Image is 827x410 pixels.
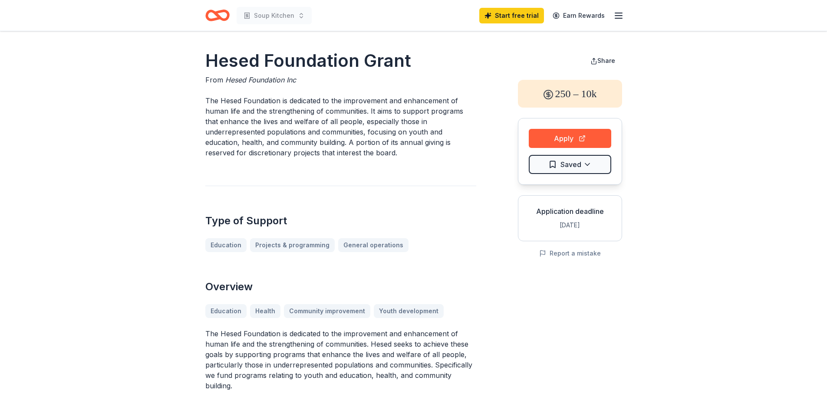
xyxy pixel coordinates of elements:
span: Share [597,57,615,64]
h2: Overview [205,280,476,294]
span: Hesed Foundation Inc [225,75,296,84]
button: Saved [529,155,611,174]
a: Projects & programming [250,238,335,252]
a: Education [205,238,247,252]
a: General operations [338,238,409,252]
h1: Hesed Foundation Grant [205,49,476,73]
p: The Hesed Foundation is dedicated to the improvement and enhancement of human life and the streng... [205,328,476,391]
a: Start free trial [479,8,544,23]
button: Share [583,52,622,69]
p: The Hesed Foundation is dedicated to the improvement and enhancement of human life and the streng... [205,95,476,158]
button: Apply [529,129,611,148]
span: Soup Kitchen [254,10,294,21]
div: [DATE] [525,220,615,230]
span: Saved [560,159,581,170]
button: Report a mistake [539,248,601,259]
a: Home [205,5,230,26]
div: From [205,75,476,85]
div: 250 – 10k [518,80,622,108]
a: Earn Rewards [547,8,610,23]
h2: Type of Support [205,214,476,228]
button: Soup Kitchen [237,7,312,24]
div: Application deadline [525,206,615,216]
